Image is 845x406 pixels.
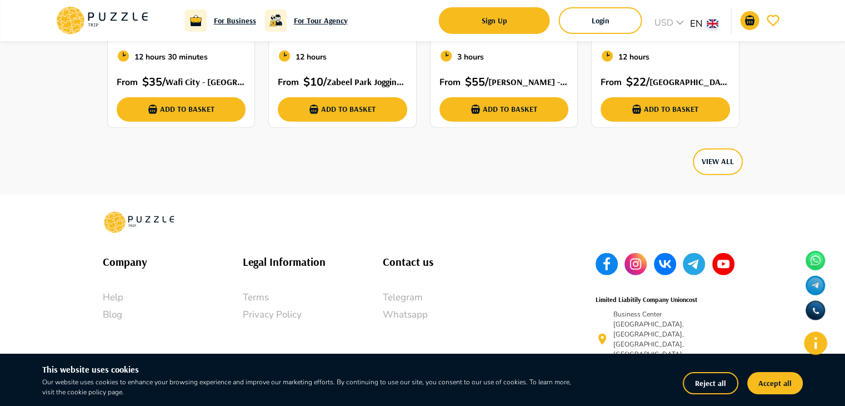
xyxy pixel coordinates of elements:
[214,14,256,27] a: For Business
[243,308,383,322] a: Privacy Policy
[166,75,246,90] h6: Wafi City - [GEOGRAPHIC_DATA] - [GEOGRAPHIC_DATA] - [GEOGRAPHIC_DATA]
[103,308,243,322] a: Blog
[488,75,569,90] h6: [PERSON_NAME] - [GEOGRAPHIC_DATA] - [GEOGRAPHIC_DATA] - [GEOGRAPHIC_DATA]
[383,308,523,322] a: Whatsapp
[162,74,166,91] p: /
[310,74,323,91] p: 10
[690,17,703,31] p: en
[327,75,407,90] h6: Zabeel Park Jogging Track - Za'abeel - Al Kifaf - [GEOGRAPHIC_DATA] - [GEOGRAPHIC_DATA]
[485,74,488,91] p: /
[42,377,574,397] p: Our website uses cookies to enhance your browsing experience and improve our marketing efforts. B...
[42,363,574,377] h6: This website uses cookies
[472,74,485,91] p: 55
[294,14,348,27] a: For Tour Agency
[626,74,633,91] p: $
[117,76,142,89] p: From
[693,148,743,175] button: View All
[103,253,243,271] h6: Company
[649,75,730,90] h6: [GEOGRAPHIC_DATA] 3 - [GEOGRAPHIC_DATA]-[GEOGRAPHIC_DATA] - [GEOGRAPHIC_DATA] [GEOGRAPHIC_DATA] -...
[149,74,162,91] p: 35
[618,51,649,63] p: 12 hours
[707,19,718,28] img: lang
[278,97,407,122] button: add-basket-submit-button
[465,74,472,91] p: $
[439,7,550,34] button: signup
[117,97,246,122] button: add-basket-submit-button
[303,74,310,91] p: $
[439,76,465,89] p: From
[741,11,759,30] button: go-to-basket-submit-button
[596,294,697,305] h6: Limited Liabitily Company Unioncost
[134,51,208,63] p: 12 hours 30 minutes
[559,7,642,34] button: login
[633,74,646,91] p: 22
[601,76,626,89] p: From
[651,16,690,32] div: USD
[457,51,484,63] p: 3 hours
[747,372,803,394] button: Accept all
[243,253,383,271] h6: Legal Information
[613,309,729,369] p: Business Center [GEOGRAPHIC_DATA], [GEOGRAPHIC_DATA], [GEOGRAPHIC_DATA], [GEOGRAPHIC_DATA], [GEOG...
[646,74,649,91] p: /
[601,97,730,122] button: add-basket-submit-button
[683,372,738,394] button: Reject all
[278,76,303,89] p: From
[296,51,327,63] p: 12 hours
[103,290,243,305] a: Help
[764,11,783,30] button: go-to-wishlist-submit-button
[323,74,327,91] p: /
[243,290,383,305] a: Terms
[383,290,523,305] a: Telegram
[439,97,569,122] button: add-basket-submit-button
[142,74,149,91] p: $
[383,253,523,271] h6: Contact us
